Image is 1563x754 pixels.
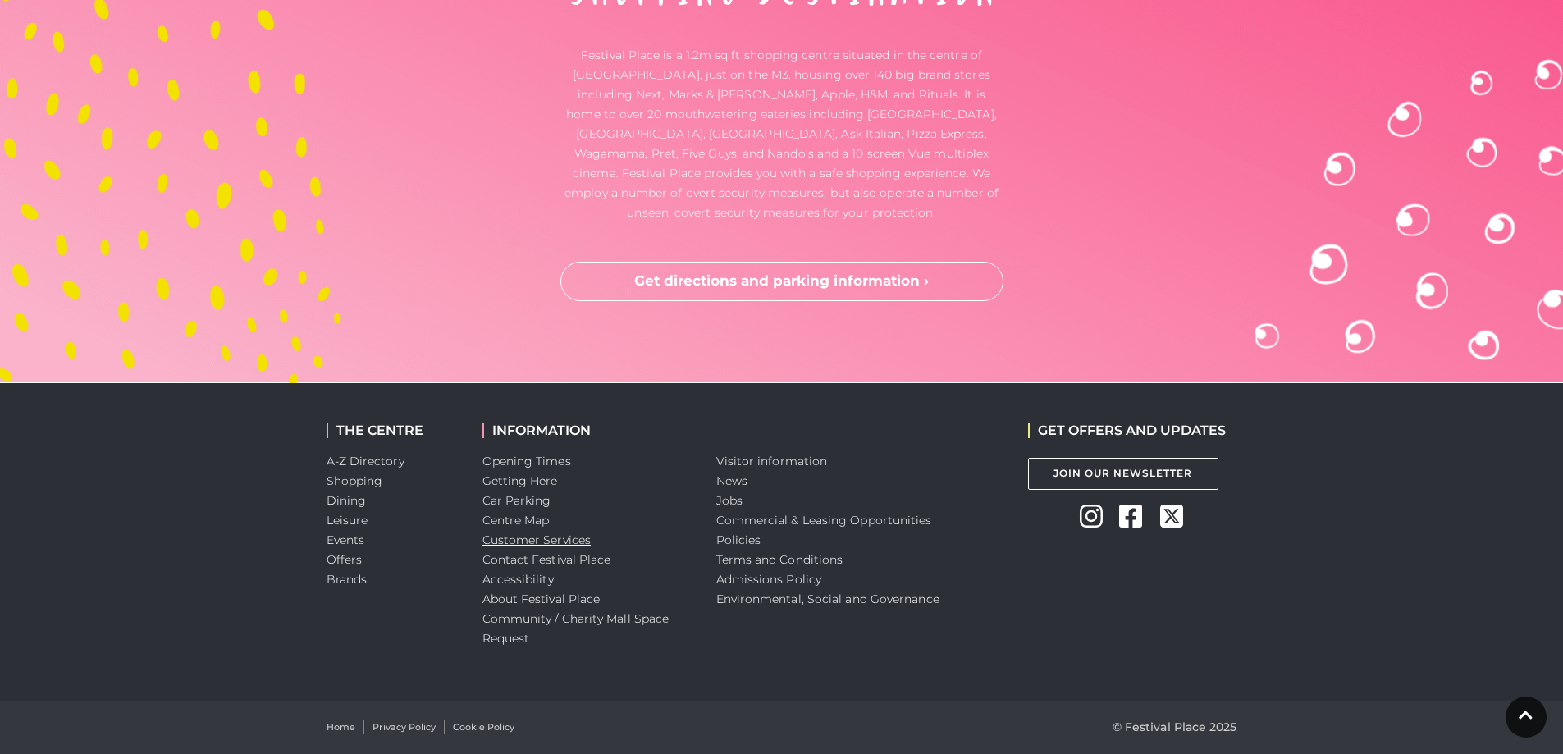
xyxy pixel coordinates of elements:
[327,423,458,438] h2: THE CENTRE
[372,720,436,734] a: Privacy Policy
[482,454,571,468] a: Opening Times
[716,532,761,547] a: Policies
[560,45,1003,222] p: Festival Place is a 1.2m sq ft shopping centre situated in the centre of [GEOGRAPHIC_DATA], just ...
[716,454,828,468] a: Visitor information
[1028,458,1218,490] a: Join Our Newsletter
[327,513,368,528] a: Leisure
[1028,423,1226,438] h2: GET OFFERS AND UPDATES
[716,592,939,606] a: Environmental, Social and Governance
[327,552,363,567] a: Offers
[482,532,592,547] a: Customer Services
[482,572,554,587] a: Accessibility
[482,423,692,438] h2: INFORMATION
[716,572,822,587] a: Admissions Policy
[482,493,551,508] a: Car Parking
[482,592,601,606] a: About Festival Place
[560,262,1003,301] a: Get directions and parking information ›
[327,532,365,547] a: Events
[327,572,368,587] a: Brands
[327,454,404,468] a: A-Z Directory
[482,473,558,488] a: Getting Here
[327,720,355,734] a: Home
[716,473,747,488] a: News
[327,493,367,508] a: Dining
[482,611,670,646] a: Community / Charity Mall Space Request
[453,720,514,734] a: Cookie Policy
[327,473,383,488] a: Shopping
[716,493,743,508] a: Jobs
[716,513,932,528] a: Commercial & Leasing Opportunities
[1113,717,1237,737] p: © Festival Place 2025
[716,552,843,567] a: Terms and Conditions
[482,552,611,567] a: Contact Festival Place
[482,513,550,528] a: Centre Map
